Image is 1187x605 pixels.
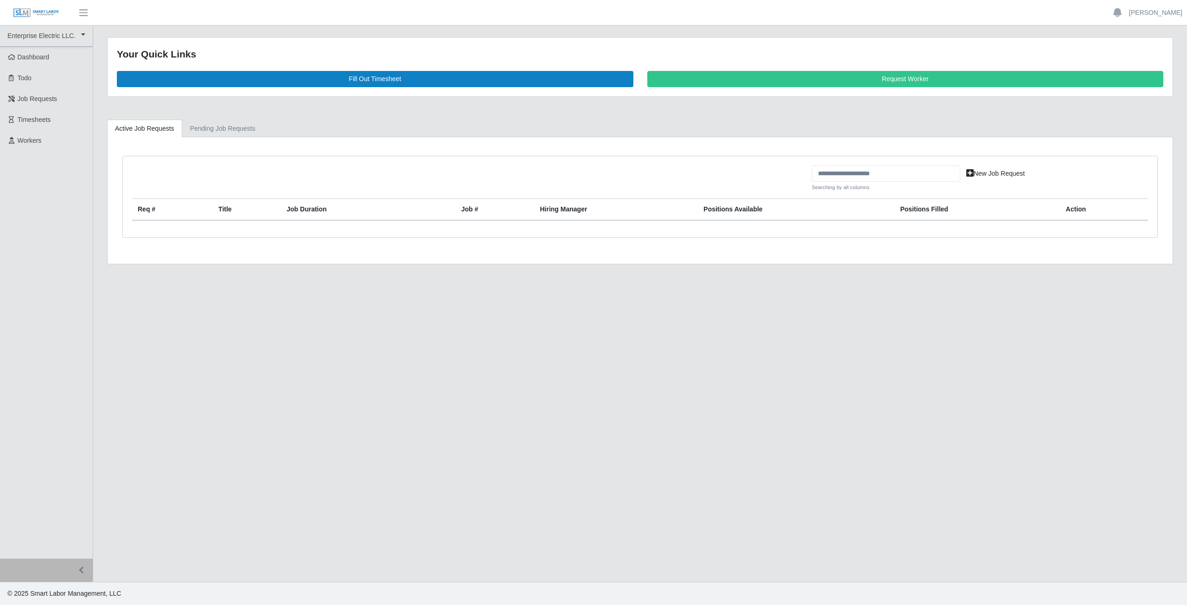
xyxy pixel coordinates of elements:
[117,71,633,87] a: Fill Out Timesheet
[534,199,698,221] th: Hiring Manager
[18,53,50,61] span: Dashboard
[647,71,1164,87] a: Request Worker
[213,199,281,221] th: Title
[182,120,263,138] a: Pending Job Requests
[1129,8,1182,18] a: [PERSON_NAME]
[698,199,894,221] th: Positions Available
[117,47,1163,62] div: Your Quick Links
[960,166,1031,182] a: New Job Request
[18,137,42,144] span: Workers
[18,95,57,102] span: Job Requests
[13,8,59,18] img: SLM Logo
[894,199,1060,221] th: Positions Filled
[1060,199,1148,221] th: Action
[132,199,213,221] th: Req #
[18,74,32,82] span: Todo
[281,199,424,221] th: Job Duration
[107,120,182,138] a: Active Job Requests
[812,184,960,191] small: Searching by all columns
[7,590,121,597] span: © 2025 Smart Labor Management, LLC
[18,116,51,123] span: Timesheets
[456,199,535,221] th: Job #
